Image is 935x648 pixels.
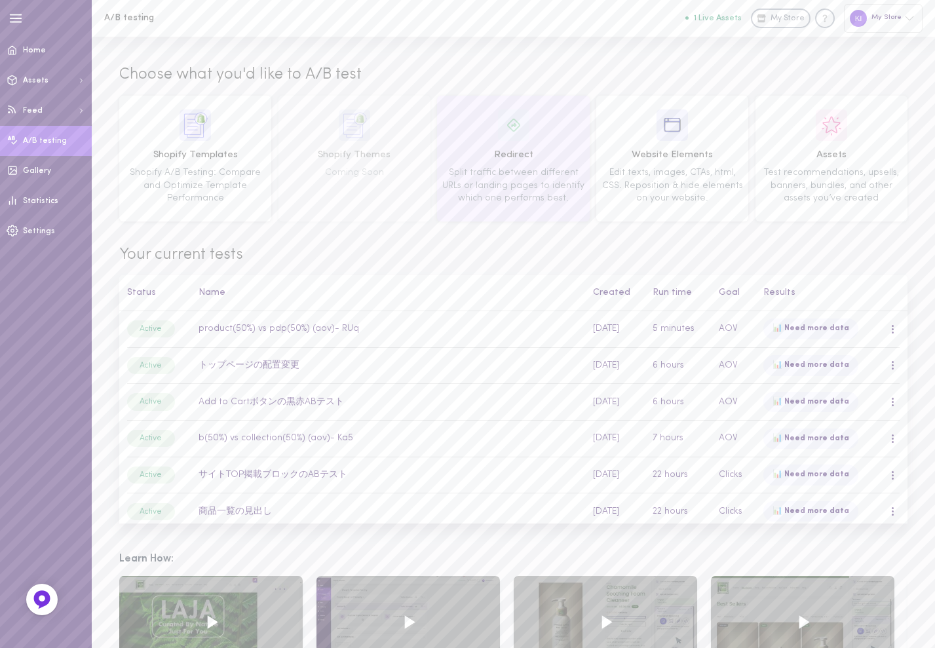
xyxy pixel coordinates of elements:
td: [DATE] [585,311,645,347]
th: Run time [645,275,712,311]
td: [DATE] [585,493,645,530]
span: Coming Soon [325,168,384,178]
div: 📊 Need more data [763,318,858,339]
th: Status [119,275,191,311]
div: Active [127,503,175,520]
div: My Store [844,4,923,32]
td: Add to Cartボタンの黒赤ABテスト [191,384,586,421]
img: icon [180,109,211,141]
td: 7 hours [645,420,712,457]
td: [DATE] [585,384,645,421]
span: Gallery [23,167,51,175]
th: Goal [711,275,755,311]
h1: A/B testing [104,13,320,23]
span: My Store [771,13,805,25]
div: 📊 Need more data [763,501,858,522]
div: Active [127,320,175,337]
img: icon [816,109,847,141]
td: [DATE] [585,347,645,384]
span: Shopify A/B Testing: Compare and Optimize Template Performance [130,168,261,203]
td: 商品一覧の見出し [191,493,586,530]
img: icon [339,109,370,141]
a: 1 Live Assets [685,14,751,23]
img: icon [498,109,529,141]
span: A/B testing [23,137,67,145]
td: 5 minutes [645,311,712,347]
td: Clicks [711,457,755,493]
td: [DATE] [585,420,645,457]
td: AOV [711,311,755,347]
th: Created [585,275,645,311]
td: AOV [711,420,755,457]
div: 📊 Need more data [763,392,858,413]
div: Knowledge center [815,9,835,28]
button: 1 Live Assets [685,14,742,22]
td: product(50%) vs pdp(50%) (aov)- RUq [191,311,586,347]
span: Your current tests [119,244,907,267]
span: Statistics [23,197,58,205]
img: icon [657,109,688,141]
a: My Store [751,9,811,28]
div: 📊 Need more data [763,355,858,376]
span: Test recommendations, upsells, banners, bundles, and other assets you’ve created [764,168,899,203]
span: Assets [23,77,48,85]
span: Split traffic between different URLs or landing pages to identify which one performs best. [442,168,584,203]
th: Results [755,275,881,311]
div: 📊 Need more data [763,429,858,449]
span: Home [23,47,46,54]
span: Website Elements [601,148,744,162]
td: 6 hours [645,347,712,384]
div: Active [127,430,175,447]
th: Name [191,275,586,311]
td: 22 hours [645,493,712,530]
span: Edit texts, images, CTAs, html, CSS. Reposition & hide elements on your website. [602,168,743,203]
td: 6 hours [645,384,712,421]
span: Choose what you'd like to A/B test [119,64,362,86]
span: Redirect [442,148,584,162]
td: 22 hours [645,457,712,493]
td: [DATE] [585,457,645,493]
span: Settings [23,227,55,235]
span: Feed [23,107,43,115]
h3: Learn How: [119,551,907,567]
span: Shopify Templates [124,148,267,162]
td: Clicks [711,493,755,530]
div: Active [127,467,175,484]
td: AOV [711,347,755,384]
td: b(50%) vs collection(50%) (aov)- Ka5 [191,420,586,457]
div: 📊 Need more data [763,465,858,486]
span: Shopify Themes [283,148,426,162]
td: トップページの配置変更 [191,347,586,384]
div: Active [127,357,175,374]
td: サイトTOP掲載ブロックのABテスト [191,457,586,493]
img: Feedback Button [32,590,52,609]
span: Assets [760,148,903,162]
td: AOV [711,384,755,421]
div: Active [127,393,175,410]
